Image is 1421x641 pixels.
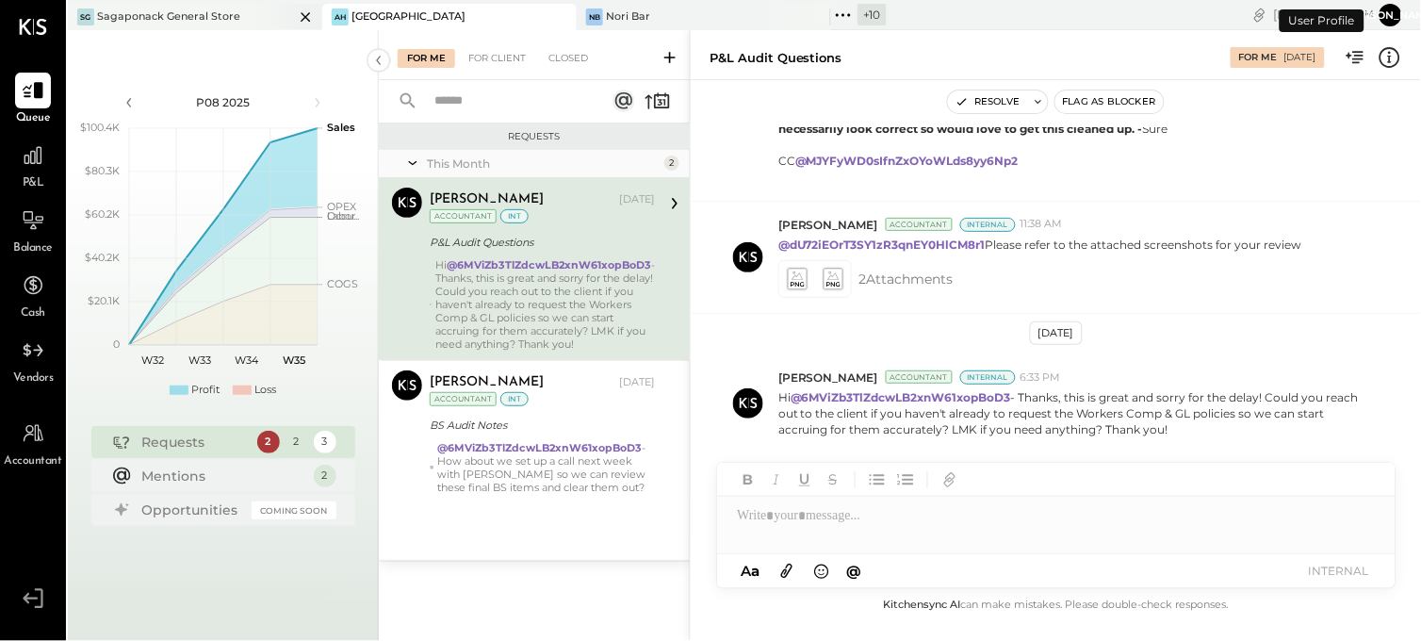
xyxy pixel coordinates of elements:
text: W35 [283,353,305,367]
div: CC [778,153,1375,169]
button: Underline [792,468,817,492]
text: 0 [113,337,120,351]
button: Strikethrough [821,468,845,492]
button: Aa [736,561,766,582]
span: 11 : 23 [1318,6,1356,24]
span: 6:33 PM [1021,370,1061,386]
div: [DATE] [1030,321,1083,345]
div: 2 [664,156,679,171]
div: [DATE] [1284,51,1316,64]
button: Ordered List [893,468,918,492]
div: int [500,392,529,406]
div: [PERSON_NAME] [430,373,544,392]
div: [PERSON_NAME] [430,190,544,209]
p: Hi - Thanks, this is great and sorry for the delay! Could you reach out to the client if you have... [778,389,1375,437]
text: W34 [235,353,259,367]
div: 2 [314,465,336,487]
span: Accountant [5,453,62,470]
div: + 10 [857,4,887,25]
div: P08 2025 [143,94,303,110]
div: Accountant [430,209,497,223]
div: Requests [388,130,680,143]
div: Opportunities [142,501,242,519]
span: [PERSON_NAME] [778,370,878,386]
div: Accountant [430,392,497,406]
div: For Me [1239,51,1278,64]
div: copy link [1250,5,1269,25]
span: Cash [21,305,45,322]
div: SG [77,8,94,25]
div: 2 [257,431,280,453]
text: W33 [188,353,211,367]
div: [DATE] [619,375,655,390]
text: $20.1K [88,294,120,307]
button: Resolve [948,90,1027,113]
a: Accountant [1,416,65,470]
div: Accountant [886,370,953,384]
span: [PERSON_NAME] [778,217,878,233]
div: Accountant [886,218,953,231]
a: Cash [1,268,65,322]
div: This Month [427,156,660,172]
span: Balance [13,240,53,257]
a: Vendors [1,333,65,387]
div: User Profile [1280,9,1364,32]
div: int [500,209,529,223]
strong: @MJYFyWD0sIfnZxOYoWLds8yy6Np2 [795,154,1019,168]
div: Nori Bar [606,9,650,25]
div: - How about we set up a call next week with [PERSON_NAME] so we can review these final BS items a... [438,441,655,494]
div: For Me [398,49,455,68]
a: Balance [1,203,65,257]
div: Requests [142,433,248,452]
text: OPEX [327,200,357,213]
span: 11:38 AM [1021,217,1063,232]
p: Please refer to the attached screenshots for your review [778,237,1302,253]
div: [GEOGRAPHIC_DATA] [351,9,465,25]
strong: @dU72iEOrT3SY1zR3qnEY0HlCM8r1 [778,238,986,252]
div: NB [586,8,603,25]
a: P&L [1,138,65,192]
div: Coming Soon [252,501,336,519]
span: P&L [23,175,44,192]
button: Bold [736,468,760,492]
div: 3 [314,431,336,453]
div: Hi - Thanks, this is great and sorry for the delay! Could you reach out to the client if you have... [435,258,655,351]
button: INTERNAL [1301,558,1377,583]
strong: @6MViZb3TlZdcwLB2xnW61xopBoD3 [438,441,643,454]
button: [PERSON_NAME] [1380,4,1402,26]
text: $40.2K [85,251,120,264]
text: W32 [141,353,164,367]
button: Flag as Blocker [1055,90,1164,113]
div: 2 [286,431,308,453]
div: Sagaponack General Store [97,9,240,25]
div: BS Audit Notes [430,416,649,435]
text: COGS [327,277,358,290]
span: @ [846,562,861,580]
span: 2 Attachment s [859,260,954,298]
div: For Client [459,49,535,68]
text: Occu... [327,210,359,223]
button: Add URL [938,468,962,492]
div: P&L Audit Questions [710,49,842,67]
text: $100.4K [80,121,120,134]
button: Unordered List [865,468,890,492]
text: Sales [327,121,355,134]
button: @ [841,559,867,583]
div: [DATE] [619,192,655,207]
text: $80.3K [85,164,120,177]
a: Queue [1,73,65,127]
span: Queue [16,110,51,127]
div: AH [332,8,349,25]
span: a [751,562,759,580]
div: Profit [191,383,220,398]
div: Mentions [142,467,304,485]
div: Loss [254,383,276,398]
text: $60.2K [85,207,120,221]
div: Internal [960,218,1016,232]
div: Closed [539,49,597,68]
div: Internal [960,370,1016,385]
div: P&L Audit Questions [430,233,649,252]
strong: @6MViZb3TlZdcwLB2xnW61xopBoD3 [791,390,1011,404]
span: Vendors [13,370,54,387]
strong: @6MViZb3TlZdcwLB2xnW61xopBoD3 [447,258,651,271]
